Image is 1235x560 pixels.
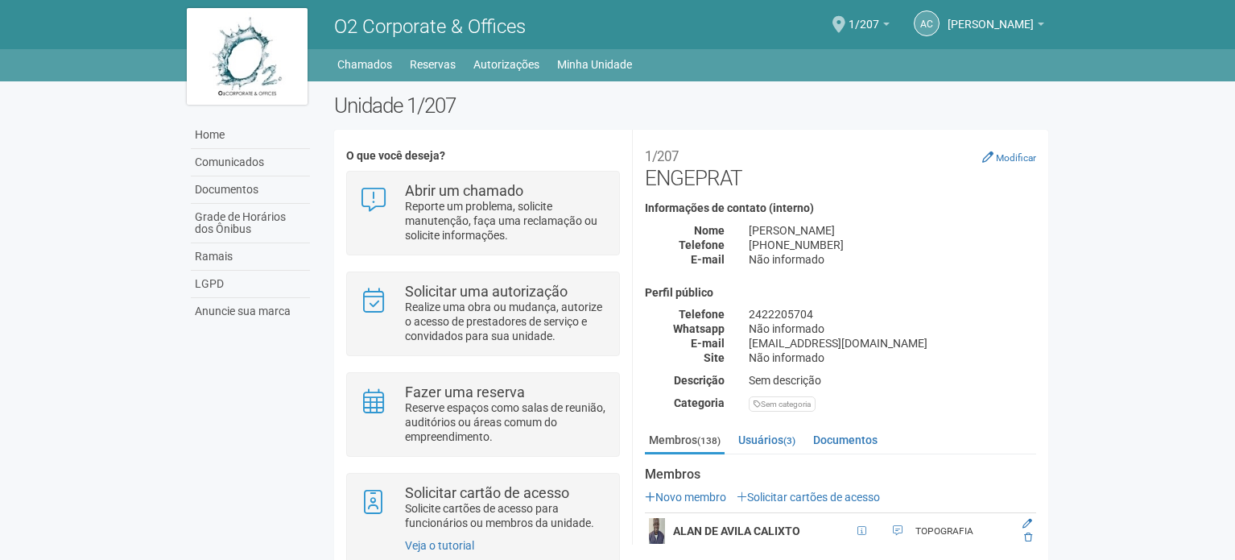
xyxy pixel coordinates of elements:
[849,2,879,31] span: 1/207
[405,400,607,444] p: Reserve espaços como salas de reunião, auditórios ou áreas comum do empreendimento.
[783,435,795,446] small: (3)
[888,522,903,540] span: TOPOGRAFO
[691,253,725,266] strong: E-mail
[1022,518,1032,529] a: Editar membro
[948,2,1034,31] span: Andréa Cunha
[737,321,1048,336] div: Não informado
[849,20,890,33] a: 1/207
[346,150,619,162] h4: O que você deseja?
[473,53,539,76] a: Autorizações
[679,308,725,321] strong: Telefone
[191,176,310,204] a: Documentos
[853,522,871,540] span: CPF 092.383.497-46
[337,53,392,76] a: Chamados
[737,336,1048,351] div: [EMAIL_ADDRESS][DOMAIN_NAME]
[704,351,725,364] strong: Site
[1024,532,1032,543] a: Excluir membro
[691,337,725,350] strong: E-mail
[737,373,1048,388] div: Sem descrição
[645,467,1036,482] strong: Membros
[557,53,632,76] a: Minha Unidade
[673,525,800,537] strong: ALAN DE AVILA CALIXTO
[410,53,456,76] a: Reservas
[737,252,1048,267] div: Não informado
[405,300,607,343] p: Realize uma obra ou mudança, autorize o acesso de prestadores de serviço e convidados para sua un...
[674,374,725,387] strong: Descrição
[737,238,1048,252] div: [PHONE_NUMBER]
[405,539,474,552] a: Veja o tutorial
[187,8,308,105] img: logo.jpg
[982,151,1036,164] a: Modificar
[405,182,523,199] strong: Abrir um chamado
[679,239,725,251] strong: Telefone
[749,396,816,412] div: Sem categoria
[737,223,1048,238] div: [PERSON_NAME]
[645,491,726,504] a: Novo membro
[191,243,310,271] a: Ramais
[191,149,310,176] a: Comunicados
[645,142,1036,190] h2: ENGEPRAT
[915,525,1014,538] div: TOPOGRAFIA
[405,384,525,400] strong: Fazer uma reserva
[737,307,1048,321] div: 2422205704
[914,10,940,36] a: AC
[948,20,1044,33] a: [PERSON_NAME]
[405,484,569,501] strong: Solicitar cartão de acesso
[645,202,1036,214] h4: Informações de contato (interno)
[737,351,1048,365] div: Não informado
[191,271,310,298] a: LGPD
[191,122,310,149] a: Home
[359,184,606,243] a: Abrir um chamado Reporte um problema, solicite manutenção, faça uma reclamação ou solicite inform...
[359,284,606,343] a: Solicitar uma autorização Realize uma obra ou mudança, autorize o acesso de prestadores de serviç...
[405,501,607,530] p: Solicite cartões de acesso para funcionários ou membros da unidade.
[405,199,607,243] p: Reporte um problema, solicite manutenção, faça uma reclamação ou solicite informações.
[996,152,1036,164] small: Modificar
[649,518,665,544] img: user.png
[359,385,606,444] a: Fazer uma reserva Reserve espaços como salas de reunião, auditórios ou áreas comum do empreendime...
[359,486,606,530] a: Solicitar cartão de acesso Solicite cartões de acesso para funcionários ou membros da unidade.
[734,428,799,452] a: Usuários(3)
[405,283,568,300] strong: Solicitar uma autorização
[334,15,526,38] span: O2 Corporate & Offices
[737,491,880,504] a: Solicitar cartões de acesso
[191,298,310,325] a: Anuncie sua marca
[645,287,1036,299] h4: Perfil público
[809,428,882,452] a: Documentos
[645,148,679,164] small: 1/207
[697,435,721,446] small: (138)
[694,224,725,237] strong: Nome
[673,322,725,335] strong: Whatsapp
[645,428,725,454] a: Membros(138)
[191,204,310,243] a: Grade de Horários dos Ônibus
[334,93,1048,118] h2: Unidade 1/207
[674,396,725,409] strong: Categoria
